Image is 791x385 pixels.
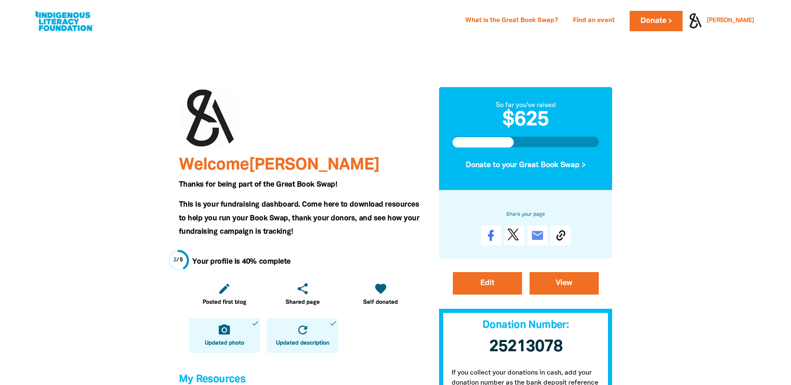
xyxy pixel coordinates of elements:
span: Posted first blog [203,298,246,307]
a: View [530,272,599,295]
i: share [296,282,309,295]
h6: Share your page [452,210,599,219]
div: / 5 [173,256,183,264]
i: refresh [296,323,309,337]
i: favorite [374,282,387,295]
a: favoriteSelf donated [345,277,416,312]
span: This is your fundraising dashboard. Come here to download resources to help you run your Book Swa... [179,201,419,235]
span: Thanks for being part of the Great Book Swap! [179,181,337,188]
a: Edit [453,272,522,295]
span: Shared page [286,298,320,307]
a: Find an event [568,14,620,27]
h2: $625 [452,111,599,131]
span: Welcome [PERSON_NAME] [179,157,379,173]
span: My Resources [179,375,246,384]
span: Self donated [363,298,398,307]
i: camera_alt [218,323,231,337]
a: camera_altUpdated photodone [189,318,260,353]
button: Copy Link [551,226,571,246]
a: What is the Great Book Swap? [460,14,563,27]
a: Post [504,226,524,246]
a: Donate [630,11,682,31]
a: [PERSON_NAME] [707,18,754,24]
span: Donation Number: [482,321,569,330]
a: editPosted first blog [189,277,260,312]
span: 2 [173,257,177,262]
i: done [329,320,337,327]
span: 25213078 [489,340,562,355]
a: refreshUpdated descriptiondone [267,318,338,353]
a: Share [481,226,501,246]
a: shareShared page [267,277,338,312]
i: edit [218,282,231,295]
a: email [527,226,547,246]
button: Donate to your Great Book Swap > [452,154,599,177]
i: done [251,320,259,327]
div: So far you've raised [452,101,599,111]
span: Updated photo [205,339,244,347]
strong: Your profile is 40% complete [192,258,291,265]
span: Updated description [276,339,329,347]
i: email [531,229,544,242]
